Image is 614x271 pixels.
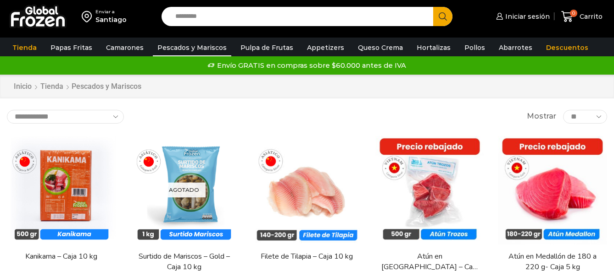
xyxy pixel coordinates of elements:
[153,39,231,56] a: Pescados y Mariscos
[13,81,32,92] a: Inicio
[353,39,407,56] a: Queso Crema
[412,39,455,56] a: Hortalizas
[559,6,605,27] a: 0 Carrito
[95,15,127,24] div: Santiago
[13,81,141,92] nav: Breadcrumb
[101,39,148,56] a: Camarones
[503,12,550,21] span: Iniciar sesión
[46,39,97,56] a: Papas Fritas
[494,39,537,56] a: Abarrotes
[302,39,349,56] a: Appetizers
[527,111,556,122] span: Mostrar
[460,39,490,56] a: Pollos
[40,81,64,92] a: Tienda
[7,110,124,124] select: Pedido de la tienda
[95,9,127,15] div: Enviar a
[236,39,298,56] a: Pulpa de Frutas
[8,39,41,56] a: Tienda
[82,9,95,24] img: address-field-icon.svg
[541,39,593,56] a: Descuentos
[258,251,356,262] a: Filete de Tilapia – Caja 10 kg
[577,12,603,21] span: Carrito
[12,251,111,262] a: Kanikama – Caja 10 kg
[72,82,141,91] h1: Pescados y Mariscos
[162,183,206,198] p: Agotado
[570,10,577,17] span: 0
[433,7,452,26] button: Search button
[494,7,550,26] a: Iniciar sesión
